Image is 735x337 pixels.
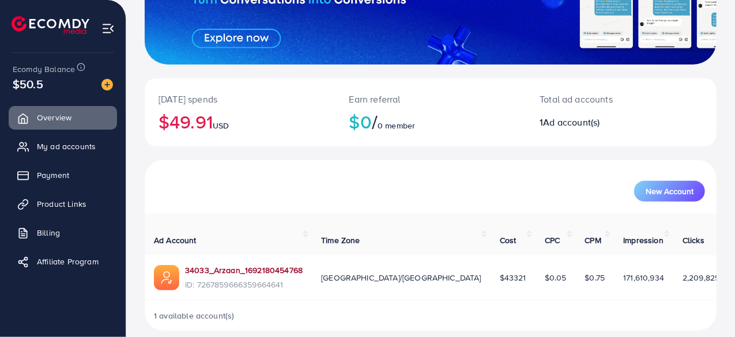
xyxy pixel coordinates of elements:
[13,75,43,92] span: $50.5
[540,117,655,128] h2: 1
[9,164,117,187] a: Payment
[9,106,117,129] a: Overview
[37,256,99,267] span: Affiliate Program
[500,272,526,283] span: $43321
[37,169,69,181] span: Payment
[623,272,664,283] span: 171,610,934
[540,92,655,106] p: Total ad accounts
[9,135,117,158] a: My ad accounts
[372,108,378,135] span: /
[13,63,75,75] span: Ecomdy Balance
[321,234,360,246] span: Time Zone
[9,221,117,244] a: Billing
[634,181,705,202] button: New Account
[683,272,719,283] span: 2,209,825
[585,234,601,246] span: CPM
[500,234,517,246] span: Cost
[623,234,664,246] span: Impression
[585,272,605,283] span: $0.75
[349,111,512,132] h2: $0
[37,112,71,123] span: Overview
[12,16,89,34] img: logo
[349,92,512,106] p: Earn referral
[101,79,113,90] img: image
[9,192,117,215] a: Product Links
[545,272,567,283] span: $0.05
[378,120,415,131] span: 0 member
[321,272,481,283] span: [GEOGRAPHIC_DATA]/[GEOGRAPHIC_DATA]
[543,116,600,128] span: Ad account(s)
[646,187,693,195] span: New Account
[159,111,322,132] h2: $49.91
[37,227,60,238] span: Billing
[154,265,179,290] img: ic-ads-acc.e4c84228.svg
[9,250,117,273] a: Affiliate Program
[185,279,303,290] span: ID: 7267859666359664641
[154,310,235,321] span: 1 available account(s)
[37,198,86,210] span: Product Links
[101,22,115,35] img: menu
[37,141,96,152] span: My ad accounts
[683,234,704,246] span: Clicks
[185,264,303,276] a: 34033_Arzaan_1692180454768
[154,234,197,246] span: Ad Account
[213,120,229,131] span: USD
[159,92,322,106] p: [DATE] spends
[545,234,560,246] span: CPC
